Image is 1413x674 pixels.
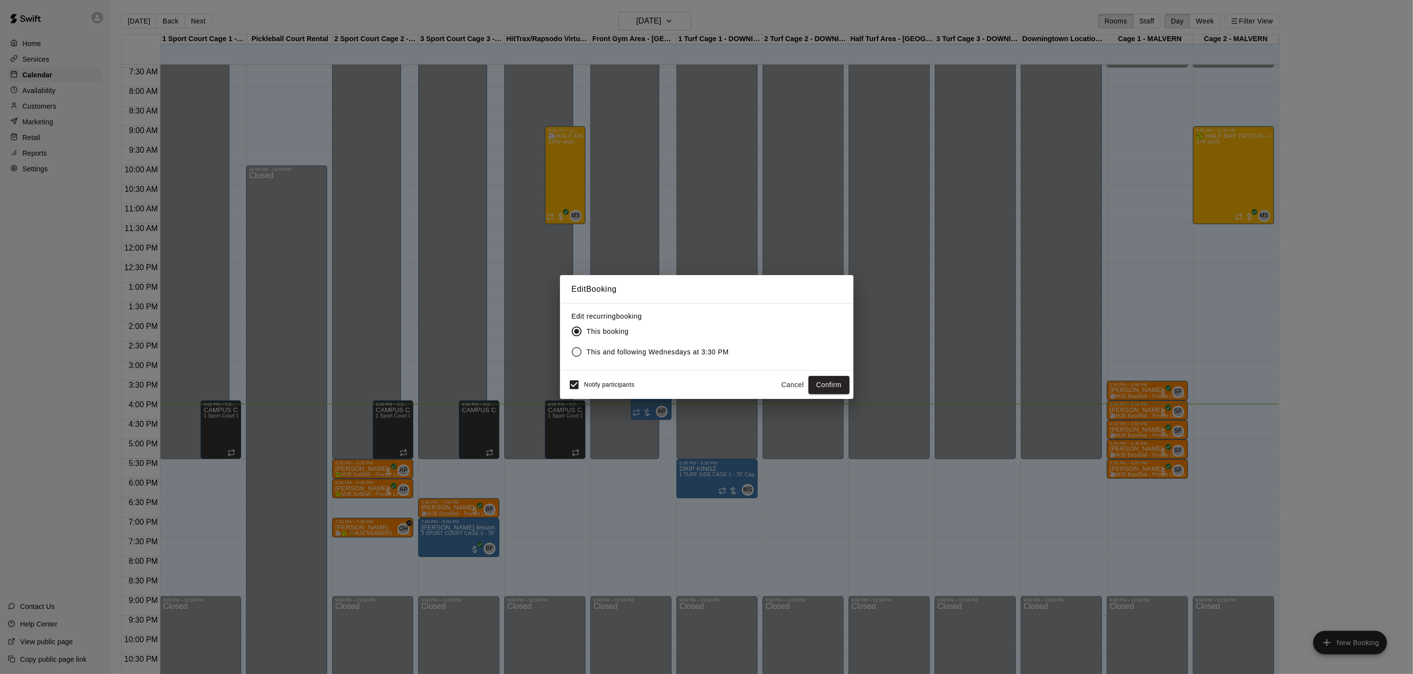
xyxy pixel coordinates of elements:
[777,376,808,394] button: Cancel
[587,347,729,357] span: This and following Wednesdays at 3:30 PM
[572,311,737,321] label: Edit recurring booking
[584,382,635,389] span: Notify participants
[587,326,629,337] span: This booking
[808,376,850,394] button: Confirm
[560,275,853,303] h2: Edit Booking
